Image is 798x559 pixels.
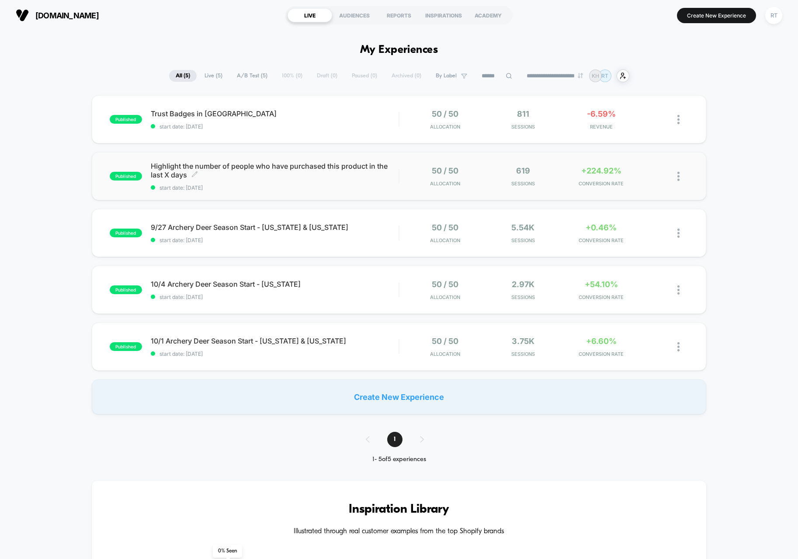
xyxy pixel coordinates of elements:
[432,166,458,175] span: 50 / 50
[512,337,534,346] span: 3.75k
[151,237,399,243] span: start date: [DATE]
[432,223,458,232] span: 50 / 50
[432,109,458,118] span: 50 / 50
[585,280,618,289] span: +54.10%
[332,8,377,22] div: AUDIENCES
[436,73,457,79] span: By Label
[387,432,402,447] span: 1
[564,294,638,300] span: CONVERSION RATE
[377,8,421,22] div: REPORTS
[512,280,534,289] span: 2.97k
[432,280,458,289] span: 50 / 50
[486,237,560,243] span: Sessions
[110,342,142,351] span: published
[486,351,560,357] span: Sessions
[110,172,142,181] span: published
[587,109,616,118] span: -6.59%
[677,229,680,238] img: close
[466,8,510,22] div: ACADEMY
[765,7,782,24] div: RT
[677,8,756,23] button: Create New Experience
[516,166,530,175] span: 619
[486,294,560,300] span: Sessions
[601,73,608,79] p: RT
[586,223,617,232] span: +0.46%
[430,237,460,243] span: Allocation
[677,115,680,124] img: close
[517,109,529,118] span: 811
[151,280,399,288] span: 10/4 Archery Deer Season Start - [US_STATE]
[486,181,560,187] span: Sessions
[430,124,460,130] span: Allocation
[35,11,99,20] span: [DOMAIN_NAME]
[213,545,242,558] span: 0 % Seen
[357,456,441,463] div: 1 - 5 of 5 experiences
[430,351,460,357] span: Allocation
[564,237,638,243] span: CONVERSION RATE
[432,337,458,346] span: 50 / 50
[421,8,466,22] div: INSPIRATIONS
[511,223,534,232] span: 5.54k
[151,294,399,300] span: start date: [DATE]
[578,73,583,78] img: end
[151,109,399,118] span: Trust Badges in [GEOGRAPHIC_DATA]
[564,351,638,357] span: CONVERSION RATE
[677,285,680,295] img: close
[581,166,621,175] span: +224.92%
[288,8,332,22] div: LIVE
[151,123,399,130] span: start date: [DATE]
[16,9,29,22] img: Visually logo
[360,44,438,56] h1: My Experiences
[151,162,399,179] span: Highlight the number of people who have purchased this product in the last X days
[430,181,460,187] span: Allocation
[151,351,399,357] span: start date: [DATE]
[13,8,101,22] button: [DOMAIN_NAME]
[230,70,274,82] span: A/B Test ( 5 )
[151,223,399,232] span: 9/27 Archery Deer Season Start - [US_STATE] & [US_STATE]
[118,503,680,517] h3: Inspiration Library
[564,181,638,187] span: CONVERSION RATE
[110,285,142,294] span: published
[763,7,785,24] button: RT
[198,70,229,82] span: Live ( 5 )
[110,115,142,124] span: published
[151,337,399,345] span: 10/1 Archery Deer Season Start - [US_STATE] & [US_STATE]
[564,124,638,130] span: REVENUE
[92,379,706,414] div: Create New Experience
[677,342,680,351] img: close
[592,73,599,79] p: KH
[486,124,560,130] span: Sessions
[151,184,399,191] span: start date: [DATE]
[677,172,680,181] img: close
[430,294,460,300] span: Allocation
[118,528,680,536] h4: Illustrated through real customer examples from the top Shopify brands
[110,229,142,237] span: published
[169,70,197,82] span: All ( 5 )
[586,337,617,346] span: +6.60%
